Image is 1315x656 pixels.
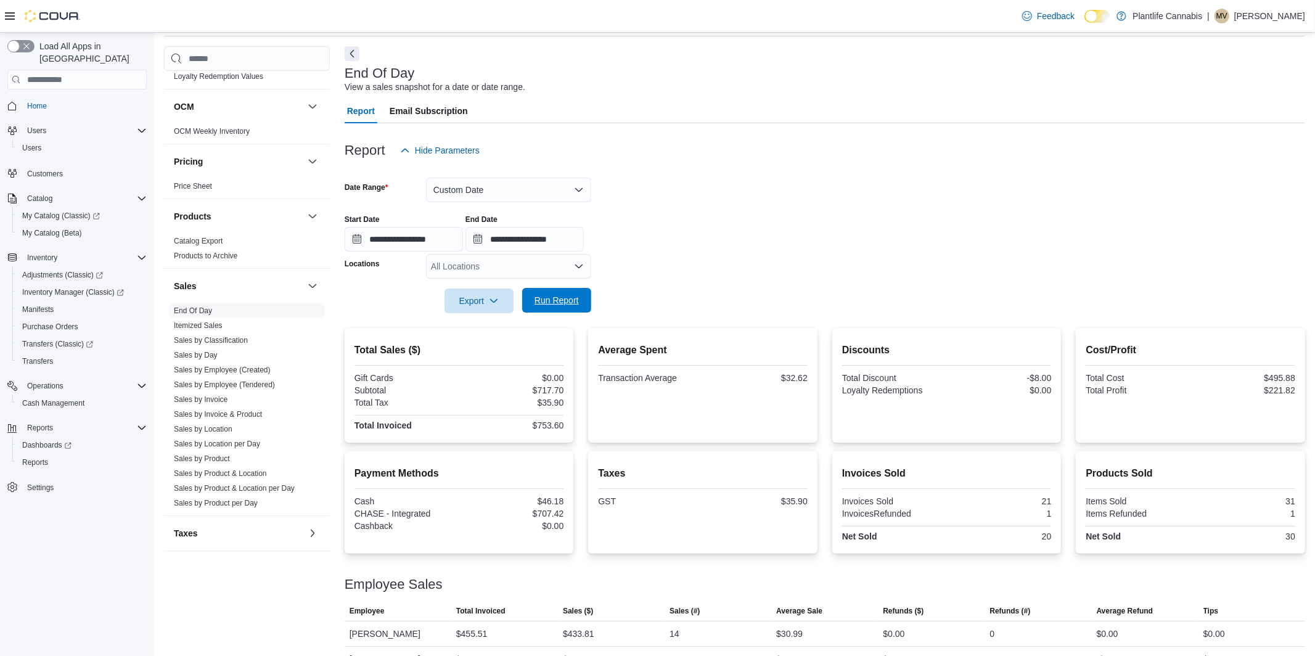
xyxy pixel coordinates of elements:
[17,354,147,369] span: Transfers
[1203,626,1225,641] div: $0.00
[563,626,594,641] div: $433.81
[174,236,223,246] span: Catalog Export
[174,100,303,113] button: OCM
[174,366,271,374] a: Sales by Employee (Created)
[22,322,78,332] span: Purchase Orders
[354,420,412,430] strong: Total Invoiced
[354,398,457,408] div: Total Tax
[1086,509,1188,519] div: Items Refunded
[17,268,108,282] a: Adjustments (Classic)
[25,10,80,22] img: Cova
[452,289,506,313] span: Export
[174,252,237,260] a: Products to Archive
[1216,9,1227,23] span: MV
[1037,10,1075,22] span: Feedback
[17,455,147,470] span: Reports
[842,385,944,395] div: Loyalty Redemptions
[17,208,147,223] span: My Catalog (Classic)
[598,496,700,506] div: GST
[174,527,198,539] h3: Taxes
[1097,626,1118,641] div: $0.00
[354,496,457,506] div: Cash
[174,182,212,191] a: Price Sheet
[2,164,152,182] button: Customers
[345,46,359,61] button: Next
[354,385,457,395] div: Subtotal
[350,606,385,616] span: Employee
[35,40,147,65] span: Load All Apps in [GEOGRAPHIC_DATA]
[456,626,488,641] div: $455.51
[1086,343,1295,358] h2: Cost/Profit
[174,484,295,493] a: Sales by Product & Location per Day
[1203,606,1218,616] span: Tips
[174,127,250,136] a: OCM Weekly Inventory
[22,165,147,181] span: Customers
[2,419,152,437] button: Reports
[426,178,591,202] button: Custom Date
[174,350,218,360] span: Sales by Day
[354,521,457,531] div: Cashback
[174,306,212,316] span: End Of Day
[12,437,152,454] a: Dashboards
[174,181,212,191] span: Price Sheet
[22,379,147,393] span: Operations
[1234,9,1305,23] p: [PERSON_NAME]
[22,250,147,265] span: Inventory
[563,606,593,616] span: Sales ($)
[390,99,468,123] span: Email Subscription
[305,279,320,293] button: Sales
[22,123,147,138] span: Users
[27,423,53,433] span: Reports
[17,268,147,282] span: Adjustments (Classic)
[174,210,211,223] h3: Products
[17,285,147,300] span: Inventory Manager (Classic)
[22,270,103,280] span: Adjustments (Classic)
[883,606,924,616] span: Refunds ($)
[1193,385,1295,395] div: $221.82
[174,409,262,419] span: Sales by Invoice & Product
[305,526,320,541] button: Taxes
[174,439,260,449] span: Sales by Location per Day
[22,457,48,467] span: Reports
[7,92,147,528] nav: Complex example
[462,496,564,506] div: $46.18
[174,424,232,434] span: Sales by Location
[164,179,330,199] div: Pricing
[27,194,52,203] span: Catalog
[990,606,1031,616] span: Refunds (#)
[2,122,152,139] button: Users
[22,166,68,181] a: Customers
[462,509,564,519] div: $707.42
[522,288,591,313] button: Run Report
[22,480,147,495] span: Settings
[462,398,564,408] div: $35.90
[949,509,1052,519] div: 1
[776,626,803,641] div: $30.99
[1193,509,1295,519] div: 1
[1086,373,1188,383] div: Total Cost
[462,373,564,383] div: $0.00
[1086,385,1188,395] div: Total Profit
[27,253,57,263] span: Inventory
[174,454,230,464] span: Sales by Product
[12,301,152,318] button: Manifests
[27,483,54,493] span: Settings
[444,289,514,313] button: Export
[1086,496,1188,506] div: Items Sold
[345,215,380,224] label: Start Date
[535,294,579,306] span: Run Report
[174,210,303,223] button: Products
[174,335,248,345] span: Sales by Classification
[164,234,330,268] div: Products
[2,377,152,395] button: Operations
[345,577,443,592] h3: Employee Sales
[12,335,152,353] a: Transfers (Classic)
[174,483,295,493] span: Sales by Product & Location per Day
[354,373,457,383] div: Gift Cards
[462,521,564,531] div: $0.00
[345,81,525,94] div: View a sales snapshot for a date or date range.
[174,321,223,330] a: Itemized Sales
[164,303,330,515] div: Sales
[174,280,197,292] h3: Sales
